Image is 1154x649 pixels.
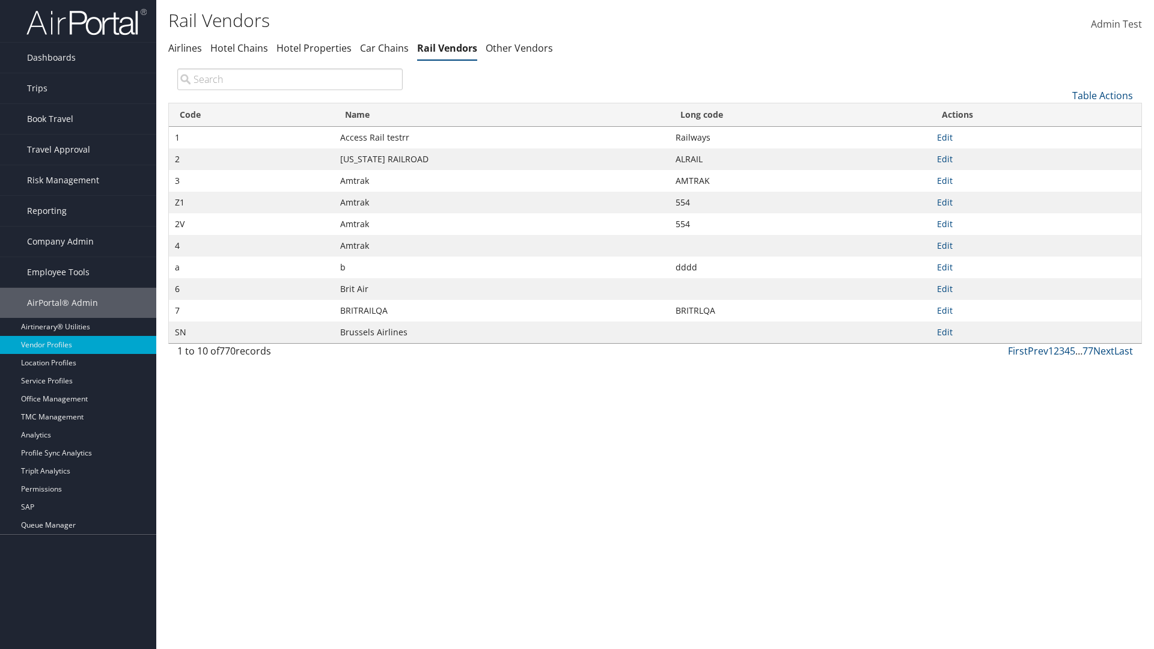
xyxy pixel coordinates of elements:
a: Airlines [168,41,202,55]
td: Brit Air [334,278,670,300]
td: 2 [169,148,334,170]
th: Code: activate to sort column ascending [169,103,334,127]
td: dddd [670,257,931,278]
a: Edit [937,261,953,273]
a: 5 [1070,344,1075,358]
a: Edit [937,283,953,294]
td: Access Rail testrr [334,127,670,148]
a: 2 [1054,344,1059,358]
td: Amtrak [334,170,670,192]
td: Amtrak [334,213,670,235]
a: Hotel Properties [276,41,352,55]
a: Prev [1028,344,1048,358]
td: 4 [169,235,334,257]
th: Actions [931,103,1141,127]
input: Search [177,69,403,90]
td: 1 [169,127,334,148]
td: AMTRAK [670,170,931,192]
a: Rail Vendors [417,41,477,55]
td: ALRAIL [670,148,931,170]
td: Railways [670,127,931,148]
td: BRITRLQA [670,300,931,321]
span: 770 [219,344,236,358]
span: AirPortal® Admin [27,288,98,318]
a: Edit [937,305,953,316]
td: Amtrak [334,235,670,257]
span: Risk Management [27,165,99,195]
td: Z1 [169,192,334,213]
a: First [1008,344,1028,358]
h1: Rail Vendors [168,8,817,33]
a: Hotel Chains [210,41,268,55]
a: Last [1114,344,1133,358]
span: Reporting [27,196,67,226]
span: Admin Test [1091,17,1142,31]
td: 3 [169,170,334,192]
a: Table Actions [1072,89,1133,102]
a: Edit [937,197,953,208]
a: Next [1093,344,1114,358]
span: Company Admin [27,227,94,257]
a: 77 [1082,344,1093,358]
td: BRITRAILQA [334,300,670,321]
td: a [169,257,334,278]
td: 6 [169,278,334,300]
td: [US_STATE] RAILROAD [334,148,670,170]
a: Edit [937,153,953,165]
span: Travel Approval [27,135,90,165]
td: Brussels Airlines [334,321,670,343]
a: Edit [937,175,953,186]
a: Edit [937,218,953,230]
td: b [334,257,670,278]
th: Long code: activate to sort column ascending [670,103,931,127]
a: 1 [1048,344,1054,358]
a: 4 [1064,344,1070,358]
th: Name: activate to sort column descending [334,103,670,127]
a: 3 [1059,344,1064,358]
span: Trips [27,73,47,103]
td: Amtrak [334,192,670,213]
span: … [1075,344,1082,358]
span: Employee Tools [27,257,90,287]
div: 1 to 10 of records [177,344,403,364]
span: Book Travel [27,104,73,134]
a: Admin Test [1091,6,1142,43]
td: 554 [670,213,931,235]
a: Other Vendors [486,41,553,55]
td: 7 [169,300,334,321]
a: Edit [937,326,953,338]
td: 554 [670,192,931,213]
td: 2V [169,213,334,235]
a: Edit [937,132,953,143]
td: SN [169,321,334,343]
span: Dashboards [27,43,76,73]
img: airportal-logo.png [26,8,147,36]
a: Edit [937,240,953,251]
a: Car Chains [360,41,409,55]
